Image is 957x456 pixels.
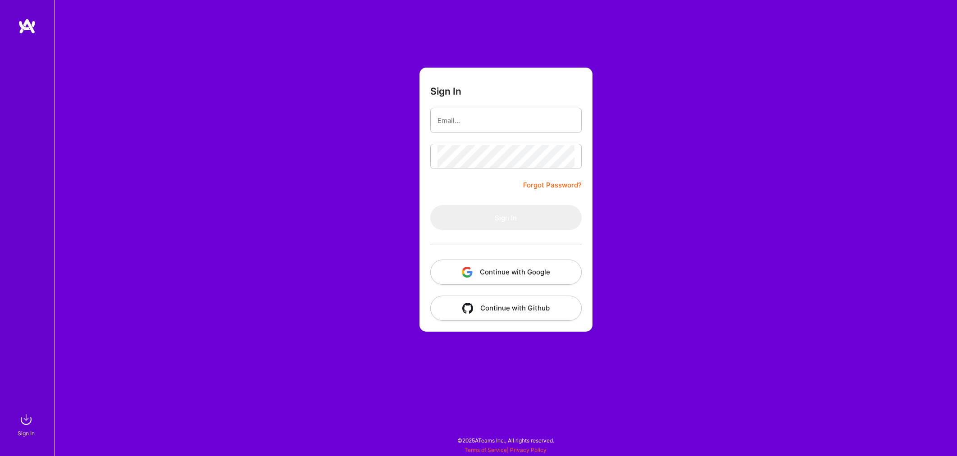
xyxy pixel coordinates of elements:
[437,109,574,132] input: Email...
[17,410,35,429] img: sign in
[523,180,582,191] a: Forgot Password?
[462,267,473,278] img: icon
[462,303,473,314] img: icon
[430,86,461,97] h3: Sign In
[19,410,35,438] a: sign inSign In
[465,447,547,453] span: |
[430,205,582,230] button: Sign In
[430,296,582,321] button: Continue with Github
[18,18,36,34] img: logo
[54,429,957,451] div: © 2025 ATeams Inc., All rights reserved.
[510,447,547,453] a: Privacy Policy
[430,260,582,285] button: Continue with Google
[18,429,35,438] div: Sign In
[465,447,507,453] a: Terms of Service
